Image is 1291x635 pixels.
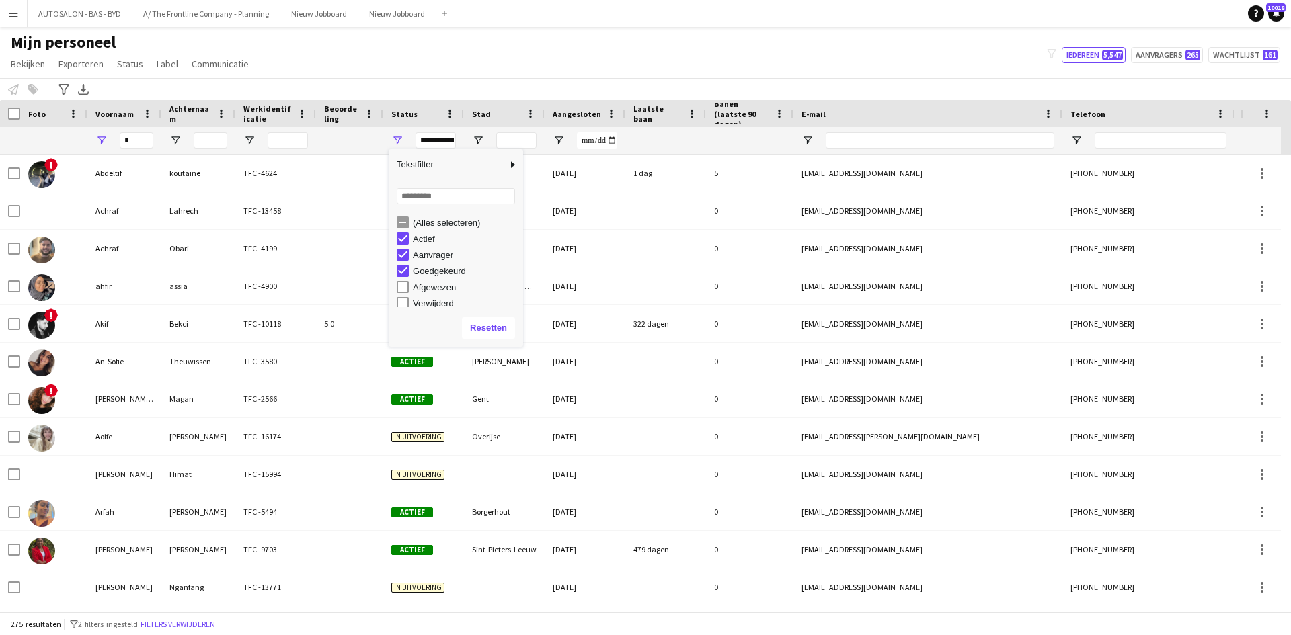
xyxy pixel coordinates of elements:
[28,538,55,564] img: Beufang Nana Lynda Charnelle
[545,155,625,192] div: [DATE]
[553,134,565,146] button: Open Filtermenu
[1062,343,1235,380] div: [PHONE_NUMBER]
[391,432,444,442] span: In uitvoering
[358,1,436,27] button: Nieuw Jobboard
[235,418,316,455] div: TFC -16174
[53,55,109,73] a: Exporteren
[235,493,316,530] div: TFC -5494
[161,531,235,568] div: [PERSON_NAME]
[391,134,403,146] button: Open Filtermenu
[472,134,484,146] button: Open Filtermenu
[235,531,316,568] div: TFC -9703
[391,470,444,480] span: In uitvoering
[706,456,793,493] div: 0
[793,531,1062,568] div: [EMAIL_ADDRESS][DOMAIN_NAME]
[714,99,769,129] span: Banen (laatste 90 dagen)
[801,109,826,119] span: E-mail
[545,343,625,380] div: [DATE]
[78,619,138,629] span: 2 filters ingesteld
[235,568,316,605] div: TFC -13771
[1062,267,1235,304] div: [PHONE_NUMBER]
[1208,47,1280,63] button: Wachtlijst161
[117,58,143,70] span: Status
[706,267,793,304] div: 0
[391,507,433,517] span: Actief
[397,188,515,204] input: Zoek filterwaarden
[28,1,132,27] button: AUTOSALON - BAS - BYD
[243,103,292,124] span: Werkidentificatie
[793,380,1062,417] div: [EMAIL_ADDRESS][DOMAIN_NAME]
[28,500,55,527] img: Arfah jairam
[194,132,227,149] input: Achternaam Filter Invoer
[391,357,433,367] span: Actief
[706,230,793,267] div: 0
[235,230,316,267] div: TFC -4199
[706,380,793,417] div: 0
[56,81,72,97] app-action-btn: Geavanceerde filters
[793,568,1062,605] div: [EMAIL_ADDRESS][DOMAIN_NAME]
[58,58,104,70] span: Exporteren
[161,305,235,342] div: Bekci
[793,418,1062,455] div: [EMAIL_ADDRESS][PERSON_NAME][DOMAIN_NAME]
[44,308,58,322] span: !
[462,317,515,339] button: Resetten
[268,132,308,149] input: Werkidentificatie Filter Invoer
[1062,305,1235,342] div: [PHONE_NUMBER]
[280,1,358,27] button: Nieuw Jobboard
[44,158,58,171] span: !
[1263,50,1278,60] span: 161
[464,531,545,568] div: Sint-Pieters-Leeuw
[161,418,235,455] div: [PERSON_NAME]
[1268,5,1284,22] a: 10018
[793,267,1062,304] div: [EMAIL_ADDRESS][DOMAIN_NAME]
[793,493,1062,530] div: [EMAIL_ADDRESS][DOMAIN_NAME]
[625,531,706,568] div: 479 dagen
[391,394,433,405] span: Actief
[464,493,545,530] div: Borgerhout
[1062,456,1235,493] div: [PHONE_NUMBER]
[44,384,58,397] span: !
[545,531,625,568] div: [DATE]
[161,456,235,493] div: Himat
[793,155,1062,192] div: [EMAIL_ADDRESS][DOMAIN_NAME]
[826,132,1054,149] input: E-mail Filter Invoer
[120,132,153,149] input: Voornaam Filter Invoer
[793,305,1062,342] div: [EMAIL_ADDRESS][DOMAIN_NAME]
[1062,493,1235,530] div: [PHONE_NUMBER]
[625,155,706,192] div: 1 dag
[316,305,383,342] div: 5.0
[161,568,235,605] div: Nganfang
[161,493,235,530] div: [PERSON_NAME]
[1185,50,1200,60] span: 265
[801,134,814,146] button: Open Filtermenu
[186,55,254,73] a: Communicatie
[545,418,625,455] div: [DATE]
[87,568,161,605] div: [PERSON_NAME]
[87,493,161,530] div: Arfah
[169,134,182,146] button: Open Filtermenu
[389,149,523,347] div: Kolomfilter
[1062,418,1235,455] div: [PHONE_NUMBER]
[496,132,537,149] input: Stad Filter Invoer
[5,55,50,73] a: Bekijken
[793,456,1062,493] div: [EMAIL_ADDRESS][DOMAIN_NAME]
[235,380,316,417] div: TFC -2566
[793,230,1062,267] div: [EMAIL_ADDRESS][DOMAIN_NAME]
[235,456,316,493] div: TFC -15994
[413,282,519,292] div: Afgewezen
[169,103,211,124] span: Achternaam
[161,267,235,304] div: assia
[235,192,316,229] div: TFC -13458
[235,305,316,342] div: TFC -10118
[472,109,491,119] span: Stad
[95,134,108,146] button: Open Filtermenu
[161,192,235,229] div: Lahrech
[706,305,793,342] div: 0
[545,380,625,417] div: [DATE]
[1102,50,1123,60] span: 5,547
[553,109,601,119] span: Aangesloten
[87,267,161,304] div: ahfir
[464,343,545,380] div: [PERSON_NAME]
[706,418,793,455] div: 0
[28,425,55,452] img: Aoife Eykholt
